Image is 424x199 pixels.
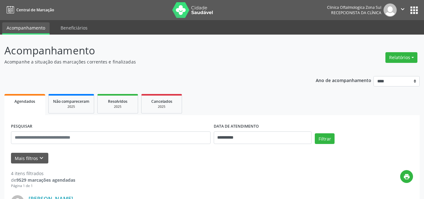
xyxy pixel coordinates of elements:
[53,104,89,109] div: 2025
[409,5,420,16] button: apps
[16,7,54,13] span: Central de Marcação
[11,170,75,177] div: 4 itens filtrados
[397,3,409,17] button: 
[403,173,410,180] i: print
[151,99,172,104] span: Cancelados
[108,99,127,104] span: Resolvidos
[38,155,45,162] i: keyboard_arrow_down
[4,5,54,15] a: Central de Marcação
[400,170,413,183] button: print
[11,183,75,189] div: Página 1 de 1
[214,122,259,131] label: DATA DE ATENDIMENTO
[56,22,92,33] a: Beneficiários
[315,133,335,144] button: Filtrar
[327,5,381,10] div: Clinica Oftalmologica Zona Sul
[11,122,32,131] label: PESQUISAR
[16,177,75,183] strong: 9529 marcações agendadas
[102,104,133,109] div: 2025
[11,177,75,183] div: de
[11,153,48,164] button: Mais filtroskeyboard_arrow_down
[331,10,381,15] span: Recepcionista da clínica
[316,76,371,84] p: Ano de acompanhamento
[4,58,295,65] p: Acompanhe a situação das marcações correntes e finalizadas
[4,43,295,58] p: Acompanhamento
[384,3,397,17] img: img
[146,104,177,109] div: 2025
[2,22,50,35] a: Acompanhamento
[399,6,406,13] i: 
[14,99,35,104] span: Agendados
[385,52,417,63] button: Relatórios
[53,99,89,104] span: Não compareceram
